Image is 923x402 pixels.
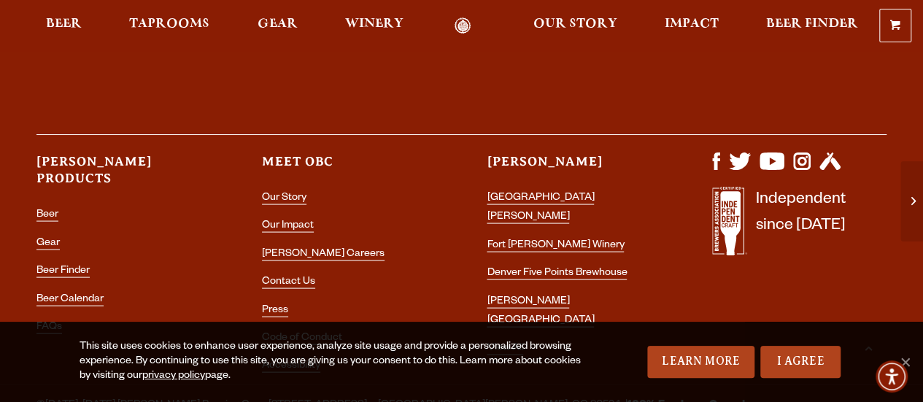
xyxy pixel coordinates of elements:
[760,346,841,378] a: I Agree
[80,340,590,384] div: This site uses cookies to enhance user experience, analyze site usage and provide a personalized ...
[336,18,413,34] a: Winery
[876,360,908,393] div: Accessibility Menu
[258,18,298,30] span: Gear
[487,239,624,252] a: Fort [PERSON_NAME] Winery
[487,295,594,327] a: [PERSON_NAME] [GEOGRAPHIC_DATA]
[757,18,868,34] a: Beer Finder
[36,237,60,250] a: Gear
[487,192,594,223] a: [GEOGRAPHIC_DATA][PERSON_NAME]
[524,18,627,34] a: Our Story
[436,18,490,34] a: Odell Home
[729,163,751,174] a: Visit us on X (formerly Twitter)
[793,163,811,174] a: Visit us on Instagram
[262,304,288,317] a: Press
[760,163,784,174] a: Visit us on YouTube
[756,187,846,263] p: Independent since [DATE]
[487,152,661,182] h3: [PERSON_NAME]
[262,192,306,204] a: Our Story
[129,18,209,30] span: Taprooms
[345,18,403,30] span: Winery
[533,18,617,30] span: Our Story
[142,371,205,382] a: privacy policy
[262,152,436,182] h3: Meet OBC
[36,293,104,306] a: Beer Calendar
[36,209,58,221] a: Beer
[36,18,91,34] a: Beer
[262,248,385,260] a: [PERSON_NAME] Careers
[819,163,841,174] a: Visit us on Untappd
[262,276,315,288] a: Contact Us
[487,267,627,279] a: Denver Five Points Brewhouse
[46,18,82,30] span: Beer
[36,265,90,277] a: Beer Finder
[262,220,314,232] a: Our Impact
[712,163,720,174] a: Visit us on Facebook
[655,18,728,34] a: Impact
[665,18,719,30] span: Impact
[120,18,219,34] a: Taprooms
[248,18,307,34] a: Gear
[766,18,858,30] span: Beer Finder
[647,346,754,378] a: Learn More
[36,152,211,199] h3: [PERSON_NAME] Products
